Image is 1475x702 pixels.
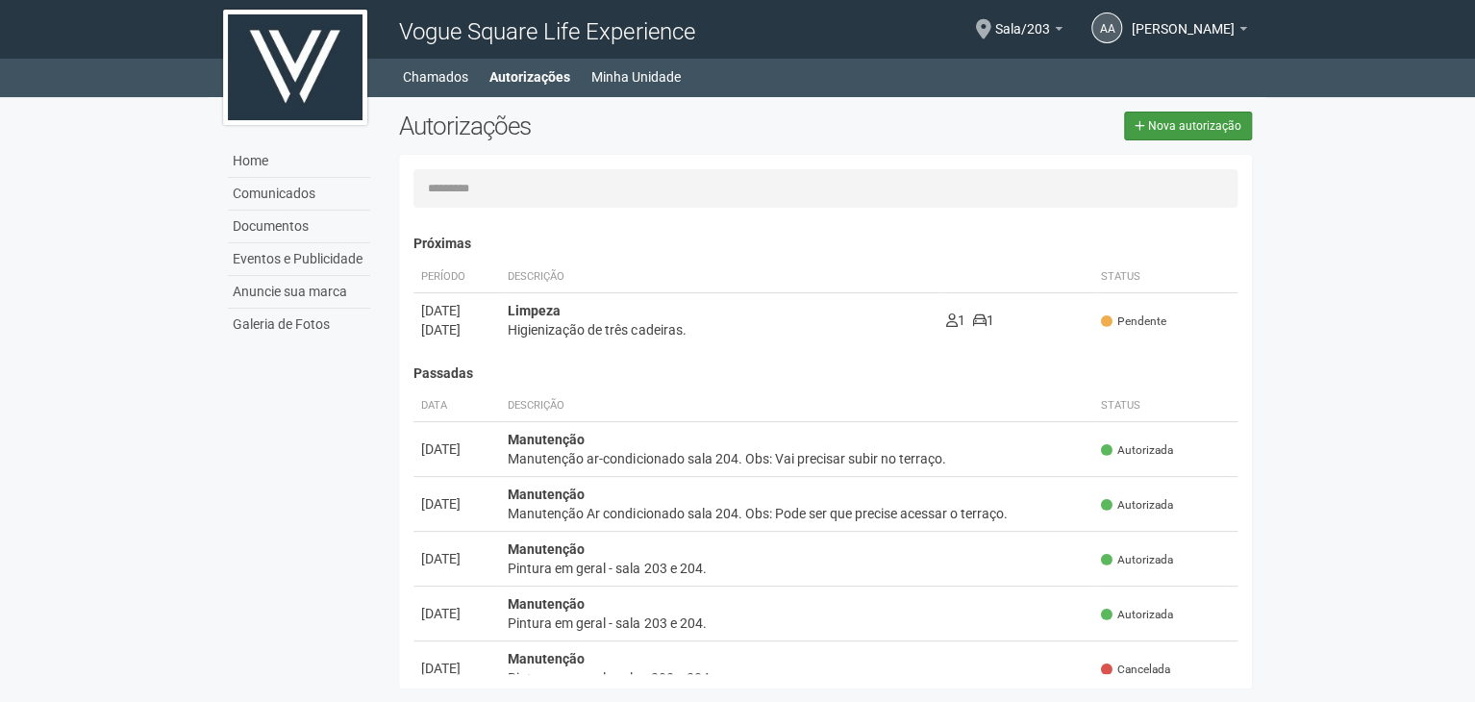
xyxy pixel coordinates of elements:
th: Descrição [500,262,938,293]
strong: Limpeza [508,303,561,318]
a: Anuncie sua marca [228,276,370,309]
strong: Manutenção [508,541,585,557]
span: Aline Abondante [1132,3,1235,37]
strong: Manutenção [508,432,585,447]
span: Autorizada [1101,442,1173,459]
a: Galeria de Fotos [228,309,370,340]
div: [DATE] [421,439,492,459]
span: Autorizada [1101,497,1173,514]
div: [DATE] [421,494,492,514]
a: Comunicados [228,178,370,211]
div: [DATE] [421,320,492,339]
span: Sala/203 [995,3,1050,37]
th: Data [413,390,500,422]
strong: Manutenção [508,651,585,666]
span: Vogue Square Life Experience [399,18,694,45]
h4: Passadas [413,366,1237,381]
div: Higienização de três cadeiras. [508,320,931,339]
strong: Manutenção [508,596,585,612]
div: Pintura em geral - salas 203 e 204 [508,668,1086,688]
a: Autorizações [489,63,570,90]
div: [DATE] [421,604,492,623]
div: [DATE] [421,549,492,568]
a: [PERSON_NAME] [1132,24,1247,39]
div: Pintura em geral - sala 203 e 204. [508,614,1086,633]
h4: Próximas [413,237,1237,251]
th: Status [1093,262,1237,293]
div: Pintura em geral - sala 203 e 204. [508,559,1086,578]
span: Cancelada [1101,662,1170,678]
a: Documentos [228,211,370,243]
th: Status [1093,390,1237,422]
span: Pendente [1101,313,1166,330]
strong: Manutenção [508,487,585,502]
h2: Autorizações [399,112,811,140]
a: Minha Unidade [591,63,681,90]
a: Chamados [403,63,468,90]
a: AA [1091,13,1122,43]
th: Período [413,262,500,293]
span: Autorizada [1101,552,1173,568]
span: Autorizada [1101,607,1173,623]
a: Eventos e Publicidade [228,243,370,276]
img: logo.jpg [223,10,367,125]
div: Manutenção Ar condicionado sala 204. Obs: Pode ser que precise acessar o terraço. [508,504,1086,523]
div: [DATE] [421,659,492,678]
div: Manutenção ar-condicionado sala 204. Obs: Vai precisar subir no terraço. [508,449,1086,468]
a: Sala/203 [995,24,1062,39]
a: Home [228,145,370,178]
a: Nova autorização [1124,112,1252,140]
span: Nova autorização [1148,119,1241,133]
span: 1 [946,313,965,328]
div: [DATE] [421,301,492,320]
th: Descrição [500,390,1093,422]
span: 1 [973,313,994,328]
